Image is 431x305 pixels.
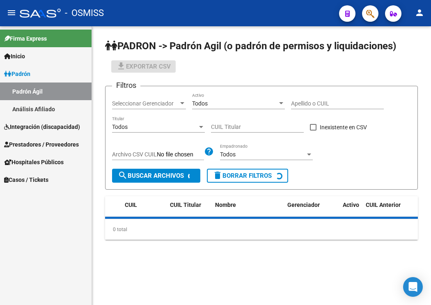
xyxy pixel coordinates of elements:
[4,175,48,184] span: Casos / Tickets
[215,202,236,208] span: Nombre
[125,202,137,208] span: CUIL
[65,4,104,22] span: - OSMISS
[4,158,64,167] span: Hospitales Públicos
[111,60,176,73] button: Exportar CSV
[7,8,16,18] mat-icon: menu
[170,202,201,208] span: CUIL Titular
[220,151,236,158] span: Todos
[207,169,288,183] button: Borrar Filtros
[213,170,222,180] mat-icon: delete
[339,196,362,223] datatable-header-cell: Activo
[366,202,401,208] span: CUIL Anterior
[112,151,157,158] span: Archivo CSV CUIL
[343,202,359,208] span: Activo
[403,277,423,297] div: Open Intercom Messenger
[116,61,126,71] mat-icon: file_download
[112,80,140,91] h3: Filtros
[4,34,47,43] span: Firma Express
[118,172,184,179] span: Buscar Archivos
[320,122,367,132] span: Inexistente en CSV
[213,172,272,179] span: Borrar Filtros
[4,140,79,149] span: Prestadores / Proveedores
[167,196,212,223] datatable-header-cell: CUIL Titular
[112,124,128,130] span: Todos
[287,202,320,208] span: Gerenciador
[212,196,284,223] datatable-header-cell: Nombre
[204,147,214,156] mat-icon: help
[4,122,80,131] span: Integración (discapacidad)
[112,169,200,183] button: Buscar Archivos
[118,170,128,180] mat-icon: search
[116,63,171,70] span: Exportar CSV
[192,100,208,107] span: Todos
[4,69,30,78] span: Padrón
[105,219,418,240] div: 0 total
[415,8,424,18] mat-icon: person
[122,196,167,223] datatable-header-cell: CUIL
[112,100,179,107] span: Seleccionar Gerenciador
[157,151,204,158] input: Archivo CSV CUIL
[362,196,418,223] datatable-header-cell: CUIL Anterior
[105,40,396,52] span: PADRON -> Padrón Agil (o padrón de permisos y liquidaciones)
[4,52,25,61] span: Inicio
[284,196,340,223] datatable-header-cell: Gerenciador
